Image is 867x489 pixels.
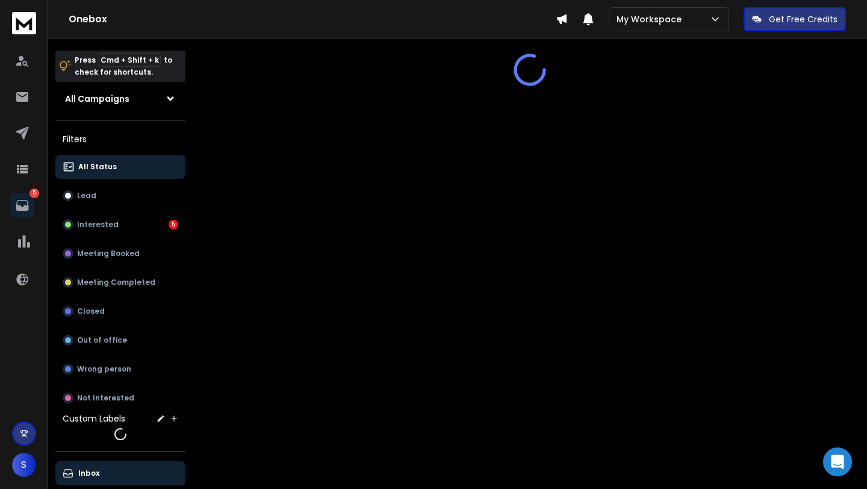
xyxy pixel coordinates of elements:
[55,87,185,111] button: All Campaigns
[12,12,36,34] img: logo
[77,191,96,201] p: Lead
[99,53,161,67] span: Cmd + Shift + k
[55,213,185,237] button: Interested5
[30,188,39,198] p: 5
[55,299,185,323] button: Closed
[77,335,127,345] p: Out of office
[769,13,837,25] p: Get Free Credits
[55,155,185,179] button: All Status
[78,469,99,478] p: Inbox
[744,7,846,31] button: Get Free Credits
[77,220,119,229] p: Interested
[55,270,185,294] button: Meeting Completed
[12,453,36,477] button: S
[55,328,185,352] button: Out of office
[55,184,185,208] button: Lead
[169,220,178,229] div: 5
[77,278,155,287] p: Meeting Completed
[55,461,185,485] button: Inbox
[55,241,185,266] button: Meeting Booked
[77,307,105,316] p: Closed
[63,413,125,425] h3: Custom Labels
[78,162,117,172] p: All Status
[77,364,131,374] p: Wrong person
[10,193,34,217] a: 5
[69,12,556,26] h1: Onebox
[823,447,852,476] div: Open Intercom Messenger
[65,93,129,105] h1: All Campaigns
[75,54,172,78] p: Press to check for shortcuts.
[55,386,185,410] button: Not Interested
[55,131,185,148] h3: Filters
[617,13,686,25] p: My Workspace
[77,249,140,258] p: Meeting Booked
[77,393,134,403] p: Not Interested
[55,357,185,381] button: Wrong person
